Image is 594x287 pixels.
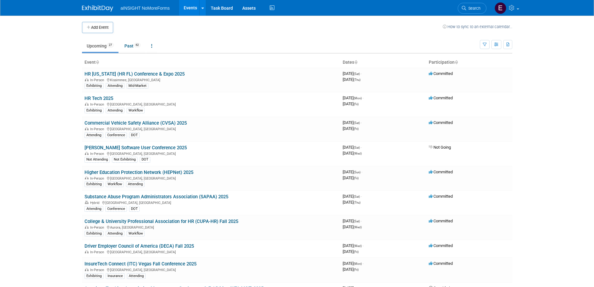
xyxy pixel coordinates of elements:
[363,96,364,100] span: -
[121,6,170,11] span: aINSIGHT NoMoreForms
[429,243,453,248] span: Committed
[85,261,196,267] a: InsureTech Connect (ITC) Vegas Fall Conference 2025
[85,78,89,81] img: In-Person Event
[340,57,426,68] th: Dates
[106,273,125,279] div: Insurance
[343,243,364,248] span: [DATE]
[354,127,359,131] span: (Fri)
[85,176,89,180] img: In-Person Event
[361,120,362,125] span: -
[82,40,118,52] a: Upcoming27
[85,200,338,205] div: [GEOGRAPHIC_DATA], [GEOGRAPHIC_DATA]
[85,152,89,155] img: In-Person Event
[107,43,114,47] span: 27
[361,219,362,223] span: -
[455,60,458,65] a: Sort by Participation Type
[129,132,140,138] div: DOT
[85,157,110,162] div: Not Attending
[106,231,124,236] div: Attending
[106,83,124,89] div: Attending
[90,250,106,254] span: In-Person
[90,225,106,230] span: In-Person
[90,102,106,106] span: In-Person
[85,96,113,101] a: HR Tech 2025
[354,96,362,100] span: (Mon)
[82,5,113,12] img: ExhibitDay
[126,181,145,187] div: Attending
[361,194,362,199] span: -
[85,194,228,200] a: Substance Abuse Program Administrators Association (SAPAA) 2025
[120,40,145,52] a: Past62
[140,157,150,162] div: DOT
[85,206,103,212] div: Attending
[85,71,185,77] a: HR [US_STATE] (HR FL) Conference & Expo 2025
[429,145,451,150] span: Not Going
[361,170,362,174] span: -
[443,24,512,29] a: How to sync to an external calendar...
[106,108,124,113] div: Attending
[82,57,340,68] th: Event
[106,181,124,187] div: Workflow
[85,101,338,106] div: [GEOGRAPHIC_DATA], [GEOGRAPHIC_DATA]
[343,261,364,266] span: [DATE]
[85,120,187,126] a: Commercial Vehicle Safety Alliance (CVSA) 2025
[85,267,338,272] div: [GEOGRAPHIC_DATA], [GEOGRAPHIC_DATA]
[361,71,362,76] span: -
[343,200,360,205] span: [DATE]
[361,145,362,150] span: -
[429,261,453,266] span: Committed
[127,83,148,89] div: Mid-Market
[354,244,362,248] span: (Wed)
[105,132,127,138] div: Conference
[495,2,506,14] img: Eric Guimond
[85,250,89,253] img: In-Person Event
[85,132,103,138] div: Attending
[127,231,145,236] div: Workflow
[354,152,362,155] span: (Wed)
[354,176,359,180] span: (Fri)
[343,170,362,174] span: [DATE]
[354,102,359,106] span: (Fri)
[429,170,453,174] span: Committed
[85,127,89,130] img: In-Person Event
[129,206,140,212] div: DOT
[112,157,138,162] div: Not Exhibiting
[343,126,359,131] span: [DATE]
[354,121,360,125] span: (Sat)
[85,108,104,113] div: Exhibiting
[85,126,338,131] div: [GEOGRAPHIC_DATA], [GEOGRAPHIC_DATA]
[354,225,362,229] span: (Wed)
[363,261,364,266] span: -
[85,243,194,249] a: Driver Employer Council of America (DECA) Fall 2025
[134,43,141,47] span: 62
[85,151,338,156] div: [GEOGRAPHIC_DATA], [GEOGRAPHIC_DATA]
[85,219,238,224] a: College & University Professional Association for HR (CUPA-HR) Fall 2025
[354,78,360,82] span: (Thu)
[343,267,359,272] span: [DATE]
[354,250,359,254] span: (Fri)
[426,57,512,68] th: Participation
[429,120,453,125] span: Committed
[127,273,146,279] div: Attending
[343,71,362,76] span: [DATE]
[343,151,362,156] span: [DATE]
[85,249,338,254] div: [GEOGRAPHIC_DATA], [GEOGRAPHIC_DATA]
[85,77,338,82] div: Kissimmee, [GEOGRAPHIC_DATA]
[429,71,453,76] span: Committed
[90,268,106,272] span: In-Person
[354,220,360,223] span: (Sat)
[354,195,360,198] span: (Sat)
[343,145,362,150] span: [DATE]
[458,3,486,14] a: Search
[429,194,453,199] span: Committed
[354,60,357,65] a: Sort by Start Date
[354,146,360,149] span: (Sat)
[343,120,362,125] span: [DATE]
[85,181,104,187] div: Exhibiting
[85,102,89,106] img: In-Person Event
[343,176,359,180] span: [DATE]
[85,225,338,230] div: Aurora, [GEOGRAPHIC_DATA]
[85,170,193,175] a: Higher Education Protection Network (HEPNet) 2025
[85,225,89,229] img: In-Person Event
[127,108,145,113] div: Workflow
